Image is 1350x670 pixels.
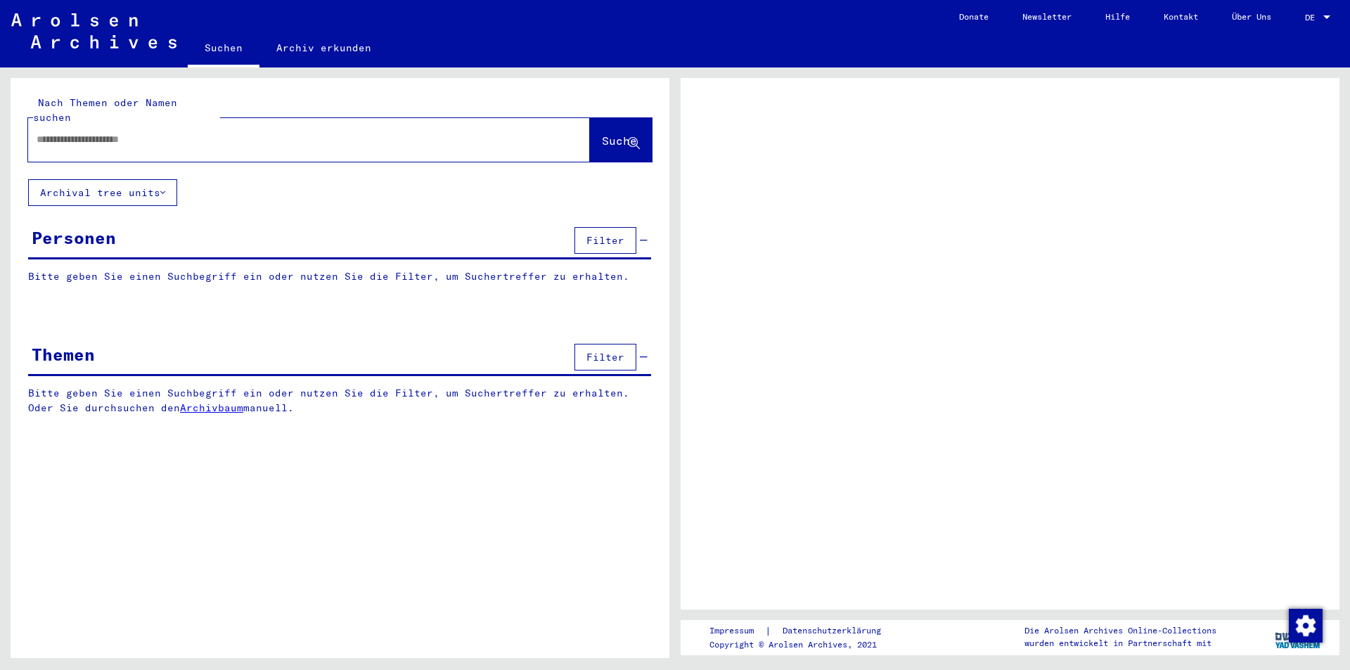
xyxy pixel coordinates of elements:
[188,31,259,67] a: Suchen
[1024,624,1216,637] p: Die Arolsen Archives Online-Collections
[11,13,176,49] img: Arolsen_neg.svg
[586,234,624,247] span: Filter
[709,624,765,638] a: Impressum
[1305,13,1320,22] span: DE
[709,638,898,651] p: Copyright © Arolsen Archives, 2021
[259,31,388,65] a: Archiv erkunden
[1024,637,1216,650] p: wurden entwickelt in Partnerschaft mit
[602,134,637,148] span: Suche
[1288,608,1322,642] div: Zustimmung ändern
[574,227,636,254] button: Filter
[709,624,898,638] div: |
[771,624,898,638] a: Datenschutzerklärung
[586,351,624,363] span: Filter
[32,225,116,250] div: Personen
[574,344,636,371] button: Filter
[33,96,177,124] mat-label: Nach Themen oder Namen suchen
[1289,609,1323,643] img: Zustimmung ändern
[180,401,243,414] a: Archivbaum
[1272,619,1325,655] img: yv_logo.png
[28,386,652,415] p: Bitte geben Sie einen Suchbegriff ein oder nutzen Sie die Filter, um Suchertreffer zu erhalten. O...
[32,342,95,367] div: Themen
[28,269,651,284] p: Bitte geben Sie einen Suchbegriff ein oder nutzen Sie die Filter, um Suchertreffer zu erhalten.
[28,179,177,206] button: Archival tree units
[590,118,652,162] button: Suche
